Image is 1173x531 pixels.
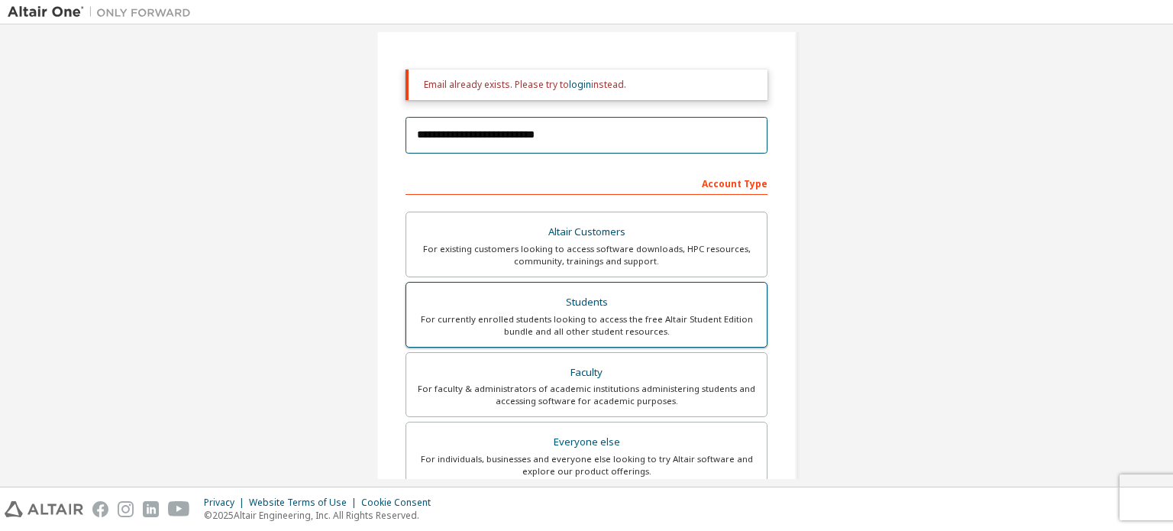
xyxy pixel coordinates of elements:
div: Email already exists. Please try to instead. [424,79,755,91]
div: Students [415,292,758,313]
p: © 2025 Altair Engineering, Inc. All Rights Reserved. [204,509,440,522]
img: altair_logo.svg [5,501,83,517]
div: For faculty & administrators of academic institutions administering students and accessing softwa... [415,383,758,407]
img: facebook.svg [92,501,108,517]
div: For existing customers looking to access software downloads, HPC resources, community, trainings ... [415,243,758,267]
div: Altair Customers [415,222,758,243]
img: linkedin.svg [143,501,159,517]
img: youtube.svg [168,501,190,517]
div: Account Type [406,170,767,195]
img: instagram.svg [118,501,134,517]
div: Privacy [204,497,249,509]
img: Altair One [8,5,199,20]
div: For individuals, businesses and everyone else looking to try Altair software and explore our prod... [415,453,758,478]
div: Faculty [415,362,758,384]
div: For currently enrolled students looking to access the free Altair Student Edition bundle and all ... [415,313,758,338]
div: Everyone else [415,432,758,453]
div: Website Terms of Use [249,497,361,509]
a: login [569,78,591,91]
div: Cookie Consent [361,497,440,509]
